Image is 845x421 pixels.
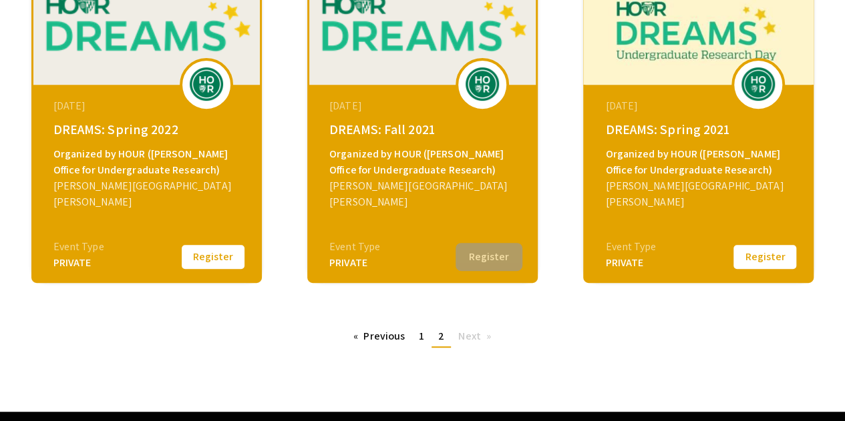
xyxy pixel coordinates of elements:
div: [PERSON_NAME][GEOGRAPHIC_DATA][PERSON_NAME] [329,178,519,210]
button: Register [180,243,246,271]
div: Organized by HOUR ([PERSON_NAME] Office for Undergraduate Research) [605,146,795,178]
div: DREAMS: Spring 2022 [53,119,243,139]
div: [DATE] [329,98,519,114]
img: dreams-fall-2021_eventLogo_8efcde_.png [462,67,502,101]
div: PRIVATE [53,255,104,271]
ul: Pagination [347,326,498,348]
button: Register [731,243,798,271]
div: [DATE] [53,98,243,114]
div: PRIVATE [329,255,380,271]
span: 2 [438,329,444,343]
div: Event Type [53,239,104,255]
div: Event Type [329,239,380,255]
img: dreams-spring-2021_eventLogo_542da9_.png [738,67,778,101]
div: [PERSON_NAME][GEOGRAPHIC_DATA][PERSON_NAME] [605,178,795,210]
div: PRIVATE [605,255,656,271]
div: [PERSON_NAME][GEOGRAPHIC_DATA][PERSON_NAME] [53,178,243,210]
div: Event Type [605,239,656,255]
span: 1 [419,329,424,343]
iframe: Chat [10,361,57,411]
div: DREAMS: Fall 2021 [329,119,519,139]
button: Register [456,243,522,271]
img: dreams-spring-2022_eventLogo_693ec8_.png [186,67,226,101]
a: Previous page [347,326,411,346]
div: DREAMS: Spring 2021 [605,119,795,139]
div: Organized by HOUR ([PERSON_NAME] Office for Undergraduate Research) [329,146,519,178]
div: Organized by HOUR ([PERSON_NAME] Office for Undergraduate Research) [53,146,243,178]
div: [DATE] [605,98,795,114]
span: Next [458,329,480,343]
